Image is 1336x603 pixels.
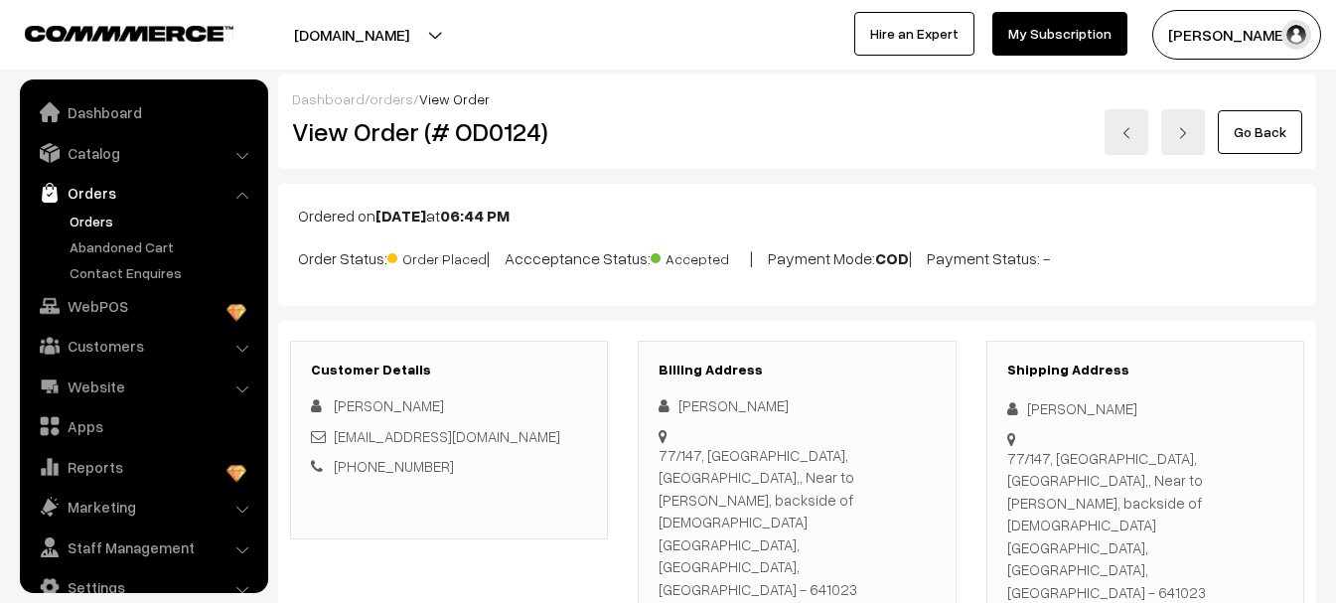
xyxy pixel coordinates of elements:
[854,12,974,56] a: Hire an Expert
[1152,10,1321,60] button: [PERSON_NAME]
[65,236,261,257] a: Abandoned Cart
[1007,397,1283,420] div: [PERSON_NAME]
[1177,127,1189,139] img: right-arrow.png
[25,489,261,525] a: Marketing
[25,175,261,211] a: Orders
[65,211,261,231] a: Orders
[25,369,261,404] a: Website
[224,10,479,60] button: [DOMAIN_NAME]
[25,449,261,485] a: Reports
[311,362,587,378] h3: Customer Details
[25,94,261,130] a: Dashboard
[65,262,261,283] a: Contact Enquires
[1281,20,1311,50] img: user
[875,248,909,268] b: COD
[1218,110,1302,154] a: Go Back
[1120,127,1132,139] img: left-arrow.png
[25,328,261,364] a: Customers
[419,90,490,107] span: View Order
[25,135,261,171] a: Catalog
[387,243,487,269] span: Order Placed
[370,90,413,107] a: orders
[1007,362,1283,378] h3: Shipping Address
[659,444,935,601] div: 77/147, [GEOGRAPHIC_DATA], [GEOGRAPHIC_DATA],, Near to [PERSON_NAME], backside of [DEMOGRAPHIC_DA...
[298,243,1296,270] p: Order Status: | Accceptance Status: | Payment Mode: | Payment Status: -
[334,396,444,414] span: [PERSON_NAME]
[651,243,750,269] span: Accepted
[25,408,261,444] a: Apps
[992,12,1127,56] a: My Subscription
[334,427,560,445] a: [EMAIL_ADDRESS][DOMAIN_NAME]
[659,362,935,378] h3: Billing Address
[440,206,510,226] b: 06:44 PM
[25,529,261,565] a: Staff Management
[292,116,609,147] h2: View Order (# OD0124)
[25,20,199,44] a: COMMMERCE
[334,457,454,475] a: [PHONE_NUMBER]
[659,394,935,417] div: [PERSON_NAME]
[292,90,365,107] a: Dashboard
[25,288,261,324] a: WebPOS
[292,88,1302,109] div: / /
[25,26,233,41] img: COMMMERCE
[375,206,426,226] b: [DATE]
[298,204,1296,227] p: Ordered on at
